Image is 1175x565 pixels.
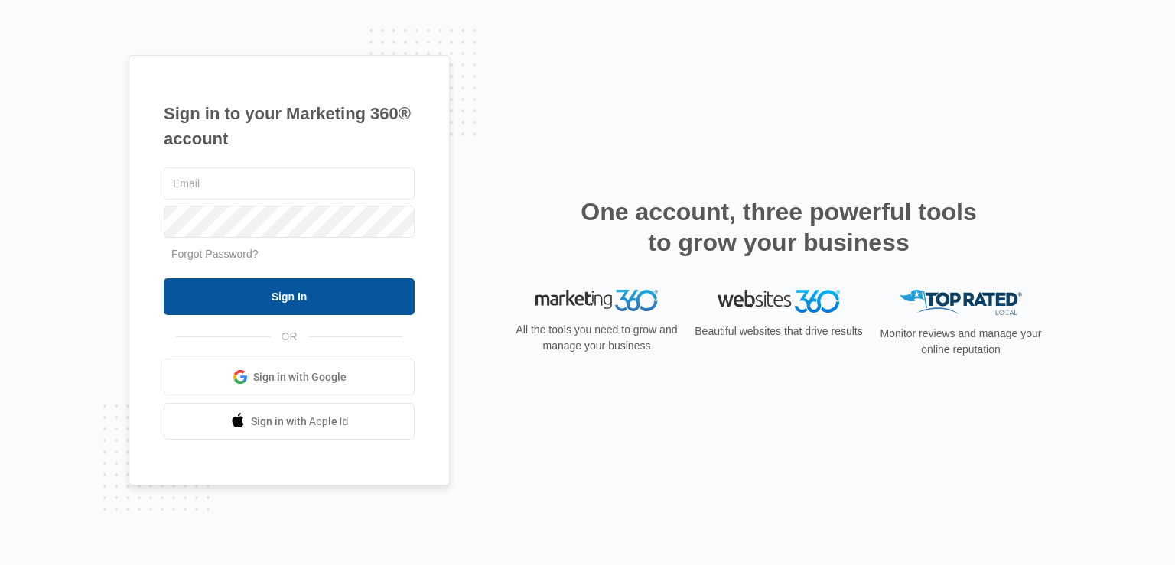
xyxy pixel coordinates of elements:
[171,248,259,260] a: Forgot Password?
[164,278,415,315] input: Sign In
[271,329,308,345] span: OR
[535,290,658,311] img: Marketing 360
[576,196,981,258] h2: One account, three powerful tools to grow your business
[718,290,840,312] img: Websites 360
[511,322,682,354] p: All the tools you need to grow and manage your business
[164,167,415,200] input: Email
[164,403,415,440] a: Sign in with Apple Id
[693,323,864,339] p: Beautiful websites that drive results
[164,359,415,395] a: Sign in with Google
[164,101,415,151] h1: Sign in to your Marketing 360® account
[253,369,347,385] span: Sign in with Google
[251,414,349,430] span: Sign in with Apple Id
[875,326,1046,358] p: Monitor reviews and manage your online reputation
[900,290,1022,315] img: Top Rated Local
